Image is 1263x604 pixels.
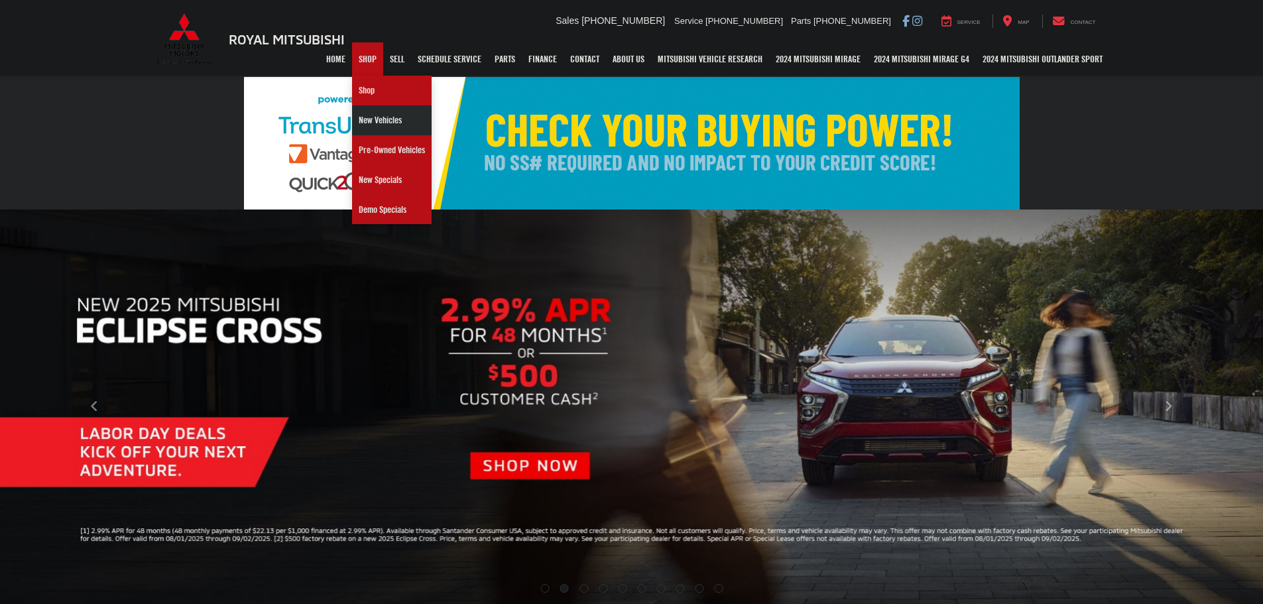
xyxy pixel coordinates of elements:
[581,15,665,26] span: [PHONE_NUMBER]
[714,584,723,593] li: Go to slide number 10.
[560,584,569,593] li: Go to slide number 2.
[352,42,383,76] a: Shop
[957,19,981,25] span: Service
[244,77,1020,210] img: Check Your Buying Power
[606,42,651,76] a: About Us
[1073,236,1263,577] button: Click to view next picture.
[769,42,867,76] a: 2024 Mitsubishi Mirage
[580,584,589,593] li: Go to slide number 3.
[651,42,769,76] a: Mitsubishi Vehicle Research
[383,42,411,76] a: Sell
[522,42,564,76] a: Finance
[556,15,579,26] span: Sales
[411,42,488,76] a: Schedule Service: Opens in a new tab
[695,584,703,593] li: Go to slide number 9.
[619,584,627,593] li: Go to slide number 5.
[637,584,646,593] li: Go to slide number 6.
[813,16,891,26] span: [PHONE_NUMBER]
[564,42,606,76] a: Contact
[320,42,352,76] a: Home
[1018,19,1029,25] span: Map
[352,165,432,195] a: New Specials
[352,76,432,105] a: Shop
[791,16,811,26] span: Parts
[676,584,684,593] li: Go to slide number 8.
[229,32,345,46] h3: Royal Mitsubishi
[1070,19,1095,25] span: Contact
[867,42,976,76] a: 2024 Mitsubishi Mirage G4
[599,584,608,593] li: Go to slide number 4.
[912,15,922,26] a: Instagram: Click to visit our Instagram page
[992,15,1039,28] a: Map
[674,16,703,26] span: Service
[154,13,214,65] img: Mitsubishi
[540,584,549,593] li: Go to slide number 1.
[976,42,1109,76] a: 2024 Mitsubishi Outlander SPORT
[902,15,910,26] a: Facebook: Click to visit our Facebook page
[656,584,665,593] li: Go to slide number 7.
[352,195,432,224] a: Demo Specials
[705,16,783,26] span: [PHONE_NUMBER]
[352,135,432,165] a: Pre-Owned Vehicles
[352,105,432,135] a: New Vehicles
[932,15,991,28] a: Service
[1042,15,1106,28] a: Contact
[488,42,522,76] a: Parts: Opens in a new tab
